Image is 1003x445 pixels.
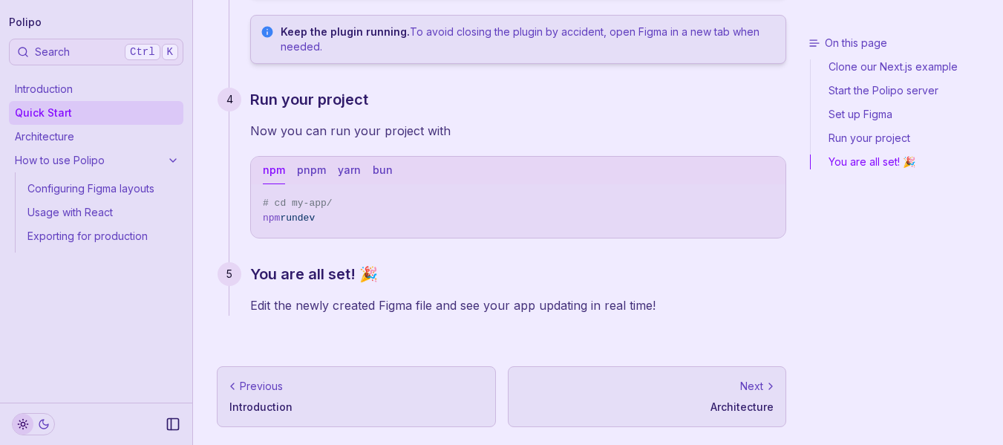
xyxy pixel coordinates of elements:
[250,262,378,286] a: You are all set! 🎉
[229,400,483,415] p: Introduction
[297,157,326,184] button: pnpm
[298,212,315,224] span: dev
[373,157,393,184] button: bun
[811,103,997,126] a: Set up Figma
[22,224,183,248] a: Exporting for production
[250,88,368,111] a: Run your project
[22,201,183,224] a: Usage with React
[811,126,997,150] a: Run your project
[263,212,280,224] span: npm
[250,295,786,316] p: Edit the newly created Figma file and see your app updating in real time!
[740,379,763,394] p: Next
[125,44,160,60] kbd: Ctrl
[281,25,410,38] strong: Keep the plugin running.
[9,77,183,101] a: Introduction
[263,157,285,184] button: npm
[808,36,997,51] h3: On this page
[520,400,774,415] p: Architecture
[9,39,183,65] button: SearchCtrlK
[280,212,297,224] span: run
[811,150,997,169] a: You are all set! 🎉
[162,44,178,60] kbd: K
[9,149,183,172] a: How to use Polipo
[9,125,183,149] a: Architecture
[508,366,787,427] a: NextArchitecture
[263,198,333,209] span: # cd my-app/
[9,12,42,33] a: Polipo
[240,379,283,394] p: Previous
[250,120,786,141] p: Now you can run your project with
[281,25,777,54] p: To avoid closing the plugin by accident, open Figma in a new tab when needed.
[161,412,185,436] button: Collapse Sidebar
[217,366,496,427] a: PreviousIntroduction
[9,101,183,125] a: Quick Start
[22,177,183,201] a: Configuring Figma layouts
[811,59,997,79] a: Clone our Next.js example
[811,79,997,103] a: Start the Polipo server
[12,413,55,435] button: Toggle Theme
[338,157,361,184] button: yarn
